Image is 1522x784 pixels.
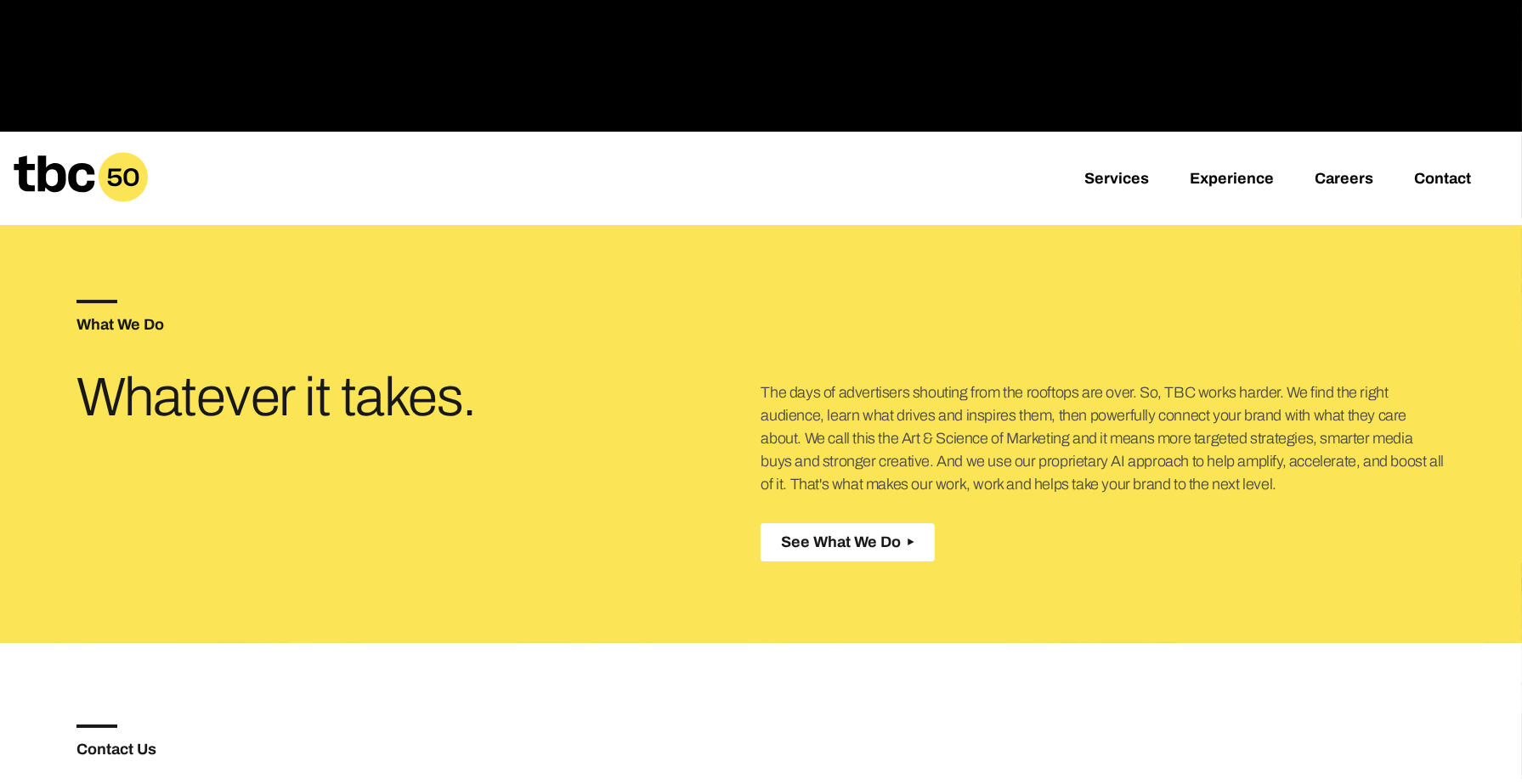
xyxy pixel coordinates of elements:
p: The days of advertisers shouting from the rooftops are over. So, TBC works harder. We find the ri... [761,381,1446,496]
a: Services [1084,170,1149,190]
a: Experience [1190,170,1274,190]
a: Careers [1315,170,1373,190]
h5: Contact Us [76,742,761,757]
span: See What We Do [781,533,901,551]
a: Contact [1414,170,1471,190]
button: See What We Do [761,523,935,561]
a: Home [14,190,148,208]
h5: What We Do [76,317,761,332]
h3: Whatever it takes. [76,373,533,422]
